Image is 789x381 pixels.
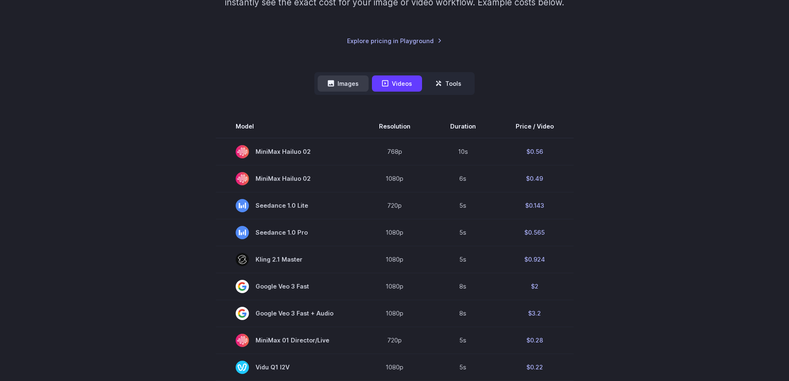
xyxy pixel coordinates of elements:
a: Explore pricing in Playground [347,36,442,46]
th: Resolution [359,115,430,138]
button: Videos [372,75,422,92]
th: Price / Video [496,115,574,138]
td: $3.2 [496,300,574,327]
td: 6s [430,165,496,192]
span: MiniMax Hailuo 02 [236,145,339,158]
td: 1080p [359,300,430,327]
td: 1080p [359,273,430,300]
td: $0.28 [496,327,574,354]
td: 720p [359,192,430,219]
td: $0.49 [496,165,574,192]
td: 8s [430,273,496,300]
span: MiniMax Hailuo 02 [236,172,339,185]
td: $0.22 [496,354,574,381]
span: Google Veo 3 Fast + Audio [236,307,339,320]
td: 768p [359,138,430,165]
span: Kling 2.1 Master [236,253,339,266]
span: Vidu Q1 I2V [236,361,339,374]
button: Images [318,75,369,92]
button: Tools [425,75,471,92]
span: Seedance 1.0 Lite [236,199,339,212]
td: 1080p [359,165,430,192]
span: MiniMax 01 Director/Live [236,334,339,347]
td: $0.565 [496,219,574,246]
td: 5s [430,327,496,354]
td: $2 [496,273,574,300]
td: 1080p [359,246,430,273]
td: 5s [430,246,496,273]
td: $0.924 [496,246,574,273]
td: 720p [359,327,430,354]
td: 10s [430,138,496,165]
span: Seedance 1.0 Pro [236,226,339,239]
td: 5s [430,219,496,246]
td: 5s [430,354,496,381]
th: Model [216,115,359,138]
td: $0.56 [496,138,574,165]
td: 1080p [359,354,430,381]
span: Google Veo 3 Fast [236,280,339,293]
td: $0.143 [496,192,574,219]
td: 1080p [359,219,430,246]
td: 5s [430,192,496,219]
th: Duration [430,115,496,138]
td: 8s [430,300,496,327]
